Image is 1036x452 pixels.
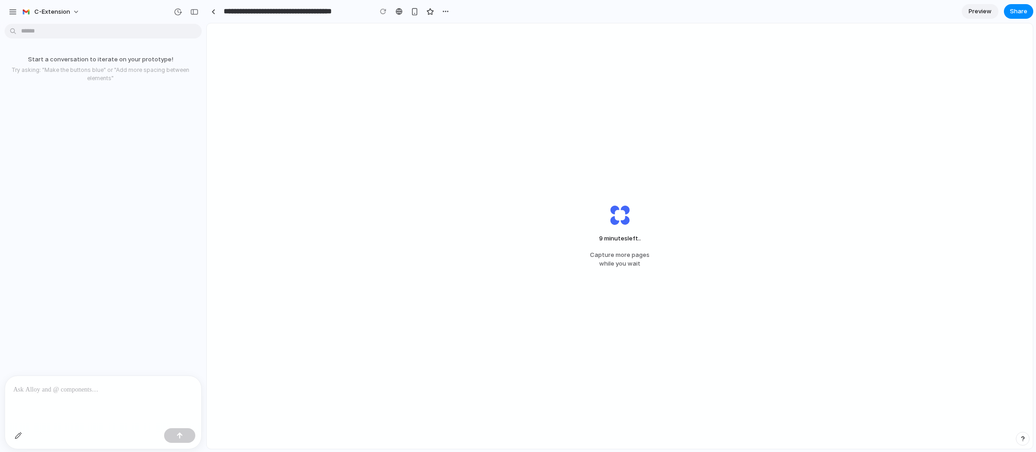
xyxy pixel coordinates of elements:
a: Preview [962,4,998,19]
p: Try asking: "Make the buttons blue" or "Add more spacing between elements" [4,66,197,82]
button: c-extension [18,5,84,19]
span: Capture more pages while you wait [590,251,650,268]
span: Share [1010,7,1027,16]
span: minutes left .. [595,234,645,243]
span: 9 [599,234,603,242]
span: Preview [969,7,992,16]
span: c-extension [34,7,70,16]
p: Start a conversation to iterate on your prototype! [4,55,197,64]
button: Share [1004,4,1033,19]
